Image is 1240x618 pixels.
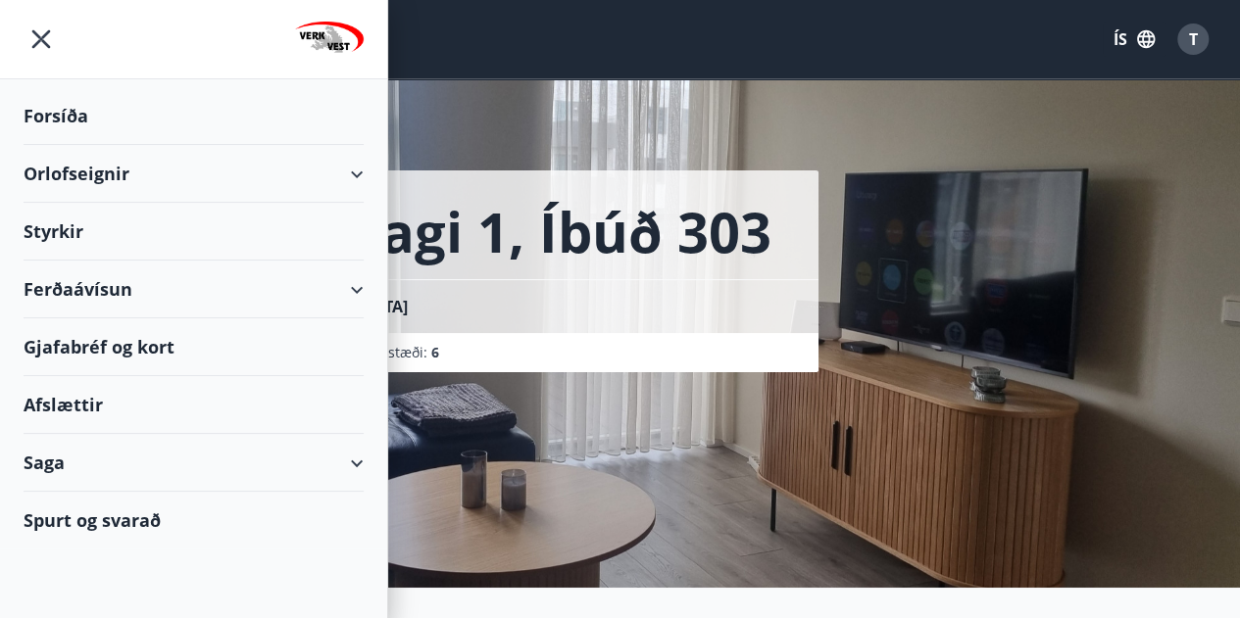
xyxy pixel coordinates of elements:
div: Afslættir [24,376,364,434]
button: T [1169,16,1216,63]
button: ÍS [1103,22,1166,57]
div: Orlofseignir [24,145,364,203]
div: Spurt og svarað [24,492,364,548]
div: Saga [24,434,364,492]
div: Forsíða [24,87,364,145]
span: Svefnstæði : [352,343,439,362]
div: Gjafabréf og kort [24,318,364,376]
button: menu [24,22,59,57]
h1: Gudmannshagi 1, íbúð 303 [47,194,771,268]
div: Ferðaávísun [24,261,364,318]
span: T [1189,28,1198,50]
img: union_logo [295,22,364,61]
div: Styrkir [24,203,364,261]
span: 6 [431,343,439,361]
